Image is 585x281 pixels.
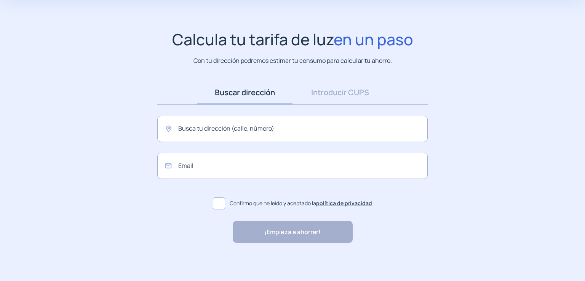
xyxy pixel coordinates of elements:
[172,30,413,49] h1: Calcula tu tarifa de luz
[334,29,413,50] span: en un paso
[230,199,372,208] span: Confirmo que he leído y aceptado la
[193,56,392,65] p: Con tu dirección podremos estimar tu consumo para calcular tu ahorro.
[292,81,388,104] a: Introducir CUPS
[197,81,292,104] a: Buscar dirección
[316,200,372,207] a: política de privacidad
